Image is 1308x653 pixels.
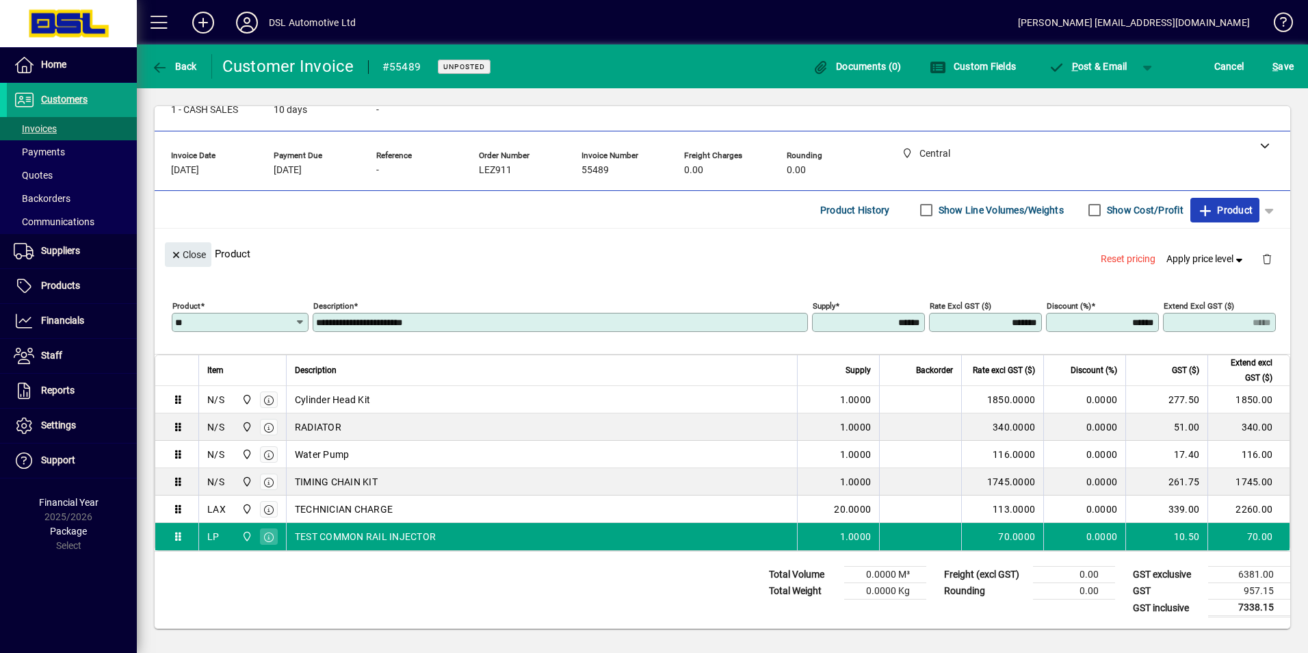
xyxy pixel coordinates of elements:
mat-label: Discount (%) [1047,301,1091,311]
label: Show Line Volumes/Weights [936,203,1064,217]
span: Central [238,420,254,435]
button: Back [148,54,200,79]
span: Backorders [14,193,70,204]
div: N/S [207,475,224,489]
span: 1.0000 [840,475,872,489]
span: Financials [41,315,84,326]
span: Apply price level [1166,252,1246,266]
span: P [1072,61,1078,72]
span: Suppliers [41,245,80,256]
span: Water Pump [295,448,350,461]
a: Invoices [7,117,137,140]
button: Apply price level [1161,247,1251,272]
span: S [1272,61,1278,72]
div: N/S [207,420,224,434]
td: 2260.00 [1207,496,1290,523]
span: Central [238,529,254,544]
a: Support [7,444,137,478]
span: Product [1197,199,1253,221]
span: Supply [846,363,871,378]
td: 1850.00 [1207,386,1290,413]
a: Home [7,48,137,82]
td: 957.15 [1208,583,1290,600]
div: Product [155,229,1290,279]
span: [DATE] [171,165,199,176]
td: 0.0000 [1043,386,1125,413]
span: Central [238,447,254,462]
span: 1.0000 [840,420,872,434]
td: 277.50 [1125,386,1207,413]
button: Save [1269,54,1297,79]
div: 340.0000 [970,420,1035,434]
a: Knowledge Base [1264,3,1291,47]
td: 10.50 [1125,523,1207,550]
a: Products [7,269,137,303]
mat-label: Description [313,301,354,311]
button: Profile [225,10,269,35]
span: Staff [41,350,62,361]
td: 1745.00 [1207,468,1290,496]
span: 1.0000 [840,393,872,407]
mat-label: Product [172,301,200,311]
span: Customers [41,94,88,105]
div: N/S [207,393,224,407]
td: 70.00 [1207,523,1290,550]
td: Total Weight [762,583,844,600]
span: LEZ911 [479,165,512,176]
td: Rounding [937,583,1033,600]
a: Quotes [7,164,137,187]
div: N/S [207,448,224,461]
span: Financial Year [39,497,99,508]
app-page-header-button: Back [137,54,212,79]
button: Product History [815,198,895,222]
a: Settings [7,409,137,443]
td: 51.00 [1125,413,1207,441]
app-page-header-button: Close [161,248,215,260]
span: Product History [820,199,890,221]
td: 0.0000 [1043,523,1125,550]
span: 0.00 [684,165,703,176]
div: 1850.0000 [970,393,1035,407]
td: 7338.15 [1208,600,1290,617]
div: LAX [207,502,226,516]
span: GST ($) [1172,363,1199,378]
span: 55489 [581,165,609,176]
span: Package [50,526,87,537]
button: Cancel [1211,54,1248,79]
span: Invoices [14,123,57,134]
mat-label: Supply [813,301,835,311]
mat-label: Extend excl GST ($) [1164,301,1234,311]
span: - [376,165,379,176]
label: Show Cost/Profit [1104,203,1183,217]
span: Quotes [14,170,53,181]
td: 0.00 [1033,583,1115,600]
button: Add [181,10,225,35]
td: Total Volume [762,567,844,583]
span: Extend excl GST ($) [1216,355,1272,385]
span: Reset pricing [1101,252,1155,266]
td: 0.0000 [1043,413,1125,441]
span: Cylinder Head Kit [295,393,370,407]
button: Reset pricing [1095,247,1161,272]
div: 116.0000 [970,448,1035,461]
div: Customer Invoice [222,55,354,77]
button: Post & Email [1041,54,1134,79]
span: Unposted [443,62,485,71]
td: 0.0000 M³ [844,567,926,583]
app-page-header-button: Delete [1251,253,1283,265]
span: Central [238,474,254,489]
td: GST [1126,583,1208,600]
span: Central [238,502,254,517]
td: 0.0000 [1043,468,1125,496]
div: LP [207,530,220,543]
span: Communications [14,216,94,227]
span: 1.0000 [840,448,872,461]
span: TECHNICIAN CHARGE [295,502,393,516]
span: 1.0000 [840,530,872,543]
span: 20.0000 [834,502,871,516]
span: Discount (%) [1071,363,1117,378]
a: Communications [7,210,137,233]
a: Staff [7,339,137,373]
a: Reports [7,374,137,408]
span: Home [41,59,66,70]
